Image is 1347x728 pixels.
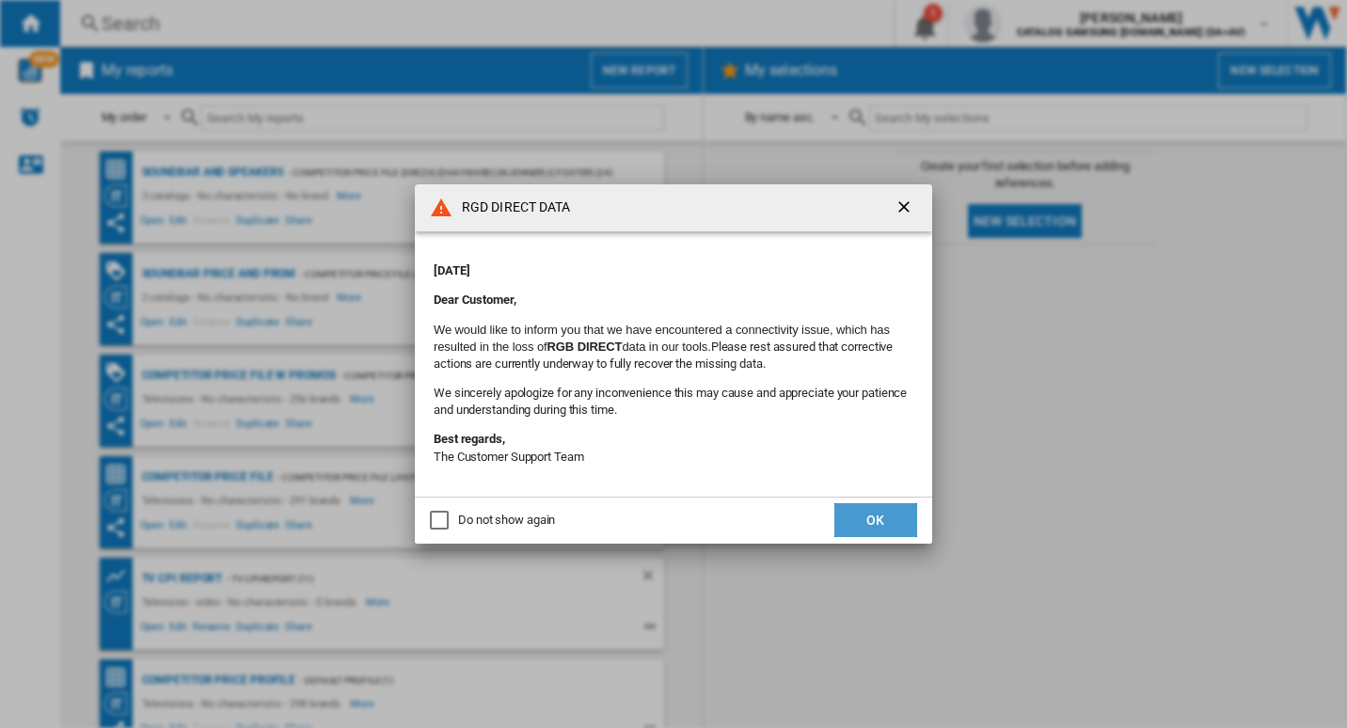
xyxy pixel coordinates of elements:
[434,322,913,373] p: Please rest assured that corrective actions are currently underway to fully recover the missing d...
[622,340,710,354] font: data in our tools.
[434,431,913,465] p: The Customer Support Team
[434,432,505,446] strong: Best regards,
[430,512,555,530] md-checkbox: Do not show again
[434,293,516,307] strong: Dear Customer,
[434,385,913,419] p: We sincerely apologize for any inconvenience this may cause and appreciate your patience and unde...
[458,512,555,529] div: Do not show again
[834,503,917,537] button: OK
[434,323,890,354] font: We would like to inform you that we have encountered a connectivity issue, which has resulted in ...
[895,198,917,220] ng-md-icon: getI18NText('BUTTONS.CLOSE_DIALOG')
[887,189,925,227] button: getI18NText('BUTTONS.CLOSE_DIALOG')
[452,198,571,217] h4: RGD DIRECT DATA
[434,263,469,277] strong: [DATE]
[547,340,623,354] b: RGB DIRECT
